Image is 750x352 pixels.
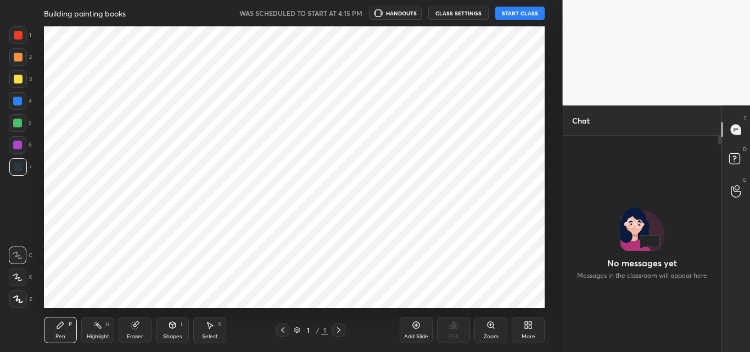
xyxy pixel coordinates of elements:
div: P [69,322,72,327]
div: Shapes [163,334,182,339]
div: 1 [321,325,328,335]
div: Zoom [484,334,499,339]
div: Select [202,334,218,339]
div: 1 [303,327,314,333]
div: X [9,269,32,286]
h4: Building painting books [44,8,126,19]
div: Eraser [127,334,143,339]
p: D [743,145,747,153]
div: Pen [55,334,65,339]
div: 1 [9,26,31,44]
p: T [743,114,747,122]
div: 4 [9,92,32,110]
div: L [181,322,184,327]
div: 6 [9,136,32,154]
div: More [522,334,535,339]
div: 5 [9,114,32,132]
button: CLASS SETTINGS [428,7,489,20]
div: / [316,327,319,333]
div: 3 [9,70,32,88]
button: START CLASS [495,7,545,20]
div: 2 [9,48,32,66]
div: Add Slide [404,334,428,339]
div: Z [9,290,32,308]
div: C [9,247,32,264]
div: Highlight [87,334,109,339]
div: H [105,322,109,327]
p: G [742,176,747,184]
p: Chat [563,106,598,135]
h5: WAS SCHEDULED TO START AT 4:15 PM [239,8,362,18]
button: HANDOUTS [369,7,422,20]
div: 7 [9,158,32,176]
div: S [218,322,221,327]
